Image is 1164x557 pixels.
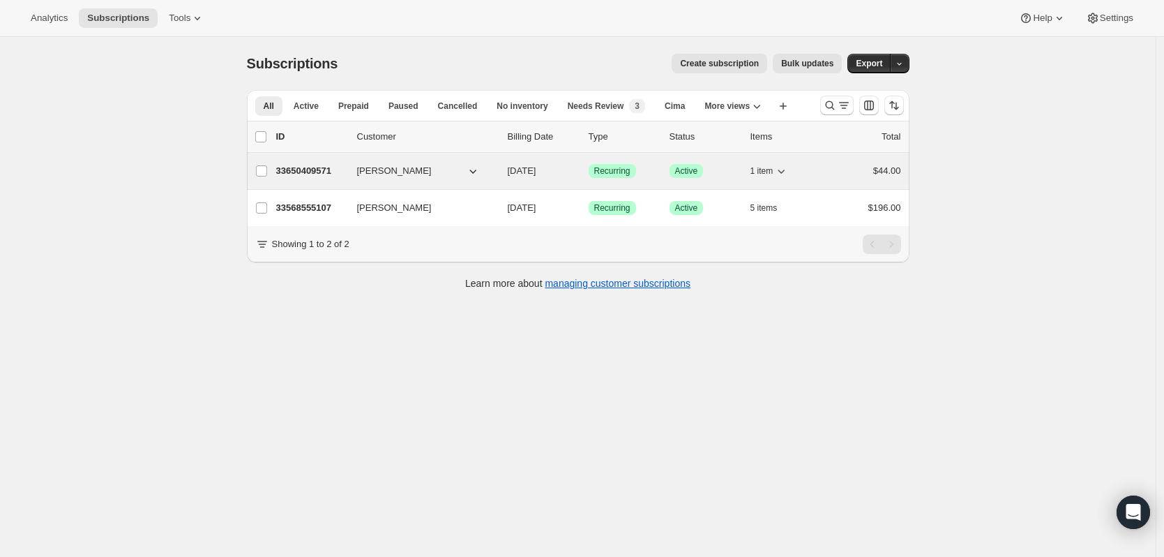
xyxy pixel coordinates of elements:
[338,101,369,112] span: Prepaid
[635,101,640,112] span: 3
[750,165,773,177] span: 1 item
[750,161,789,181] button: 1 item
[772,96,794,116] button: Create new view
[873,165,901,176] span: $44.00
[276,130,346,144] p: ID
[704,101,750,112] span: More views
[856,58,882,69] span: Export
[773,54,842,73] button: Bulk updates
[264,101,274,112] span: All
[357,164,432,178] span: [PERSON_NAME]
[675,202,698,214] span: Active
[594,165,630,177] span: Recurring
[781,58,833,69] span: Bulk updates
[750,202,778,214] span: 5 items
[31,13,68,24] span: Analytics
[863,235,901,254] nav: Pagination
[1100,13,1133,24] span: Settings
[276,130,901,144] div: IDCustomerBilling DateTypeStatusItemsTotal
[680,58,759,69] span: Create subscription
[388,101,418,112] span: Paused
[169,13,190,24] span: Tools
[670,130,739,144] p: Status
[497,101,547,112] span: No inventory
[568,101,624,112] span: Needs Review
[750,198,793,218] button: 5 items
[820,96,854,115] button: Search and filter results
[79,8,158,28] button: Subscriptions
[438,101,478,112] span: Cancelled
[672,54,767,73] button: Create subscription
[276,164,346,178] p: 33650409571
[750,130,820,144] div: Items
[508,202,536,213] span: [DATE]
[675,165,698,177] span: Active
[276,161,901,181] div: 33650409571[PERSON_NAME][DATE]SuccessRecurringSuccessActive1 item$44.00
[87,13,149,24] span: Subscriptions
[357,201,432,215] span: [PERSON_NAME]
[884,96,904,115] button: Sort the results
[508,130,577,144] p: Billing Date
[357,130,497,144] p: Customer
[272,237,349,251] p: Showing 1 to 2 of 2
[594,202,630,214] span: Recurring
[1011,8,1074,28] button: Help
[508,165,536,176] span: [DATE]
[294,101,319,112] span: Active
[276,201,346,215] p: 33568555107
[696,96,769,116] button: More views
[1078,8,1142,28] button: Settings
[545,278,690,289] a: managing customer subscriptions
[882,130,900,144] p: Total
[1117,496,1150,529] div: Open Intercom Messenger
[22,8,76,28] button: Analytics
[859,96,879,115] button: Customize table column order and visibility
[847,54,891,73] button: Export
[349,160,488,182] button: [PERSON_NAME]
[465,276,690,290] p: Learn more about
[665,101,685,112] span: Cima
[349,197,488,219] button: [PERSON_NAME]
[160,8,213,28] button: Tools
[1033,13,1052,24] span: Help
[276,198,901,218] div: 33568555107[PERSON_NAME][DATE]SuccessRecurringSuccessActive5 items$196.00
[247,56,338,71] span: Subscriptions
[868,202,901,213] span: $196.00
[589,130,658,144] div: Type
